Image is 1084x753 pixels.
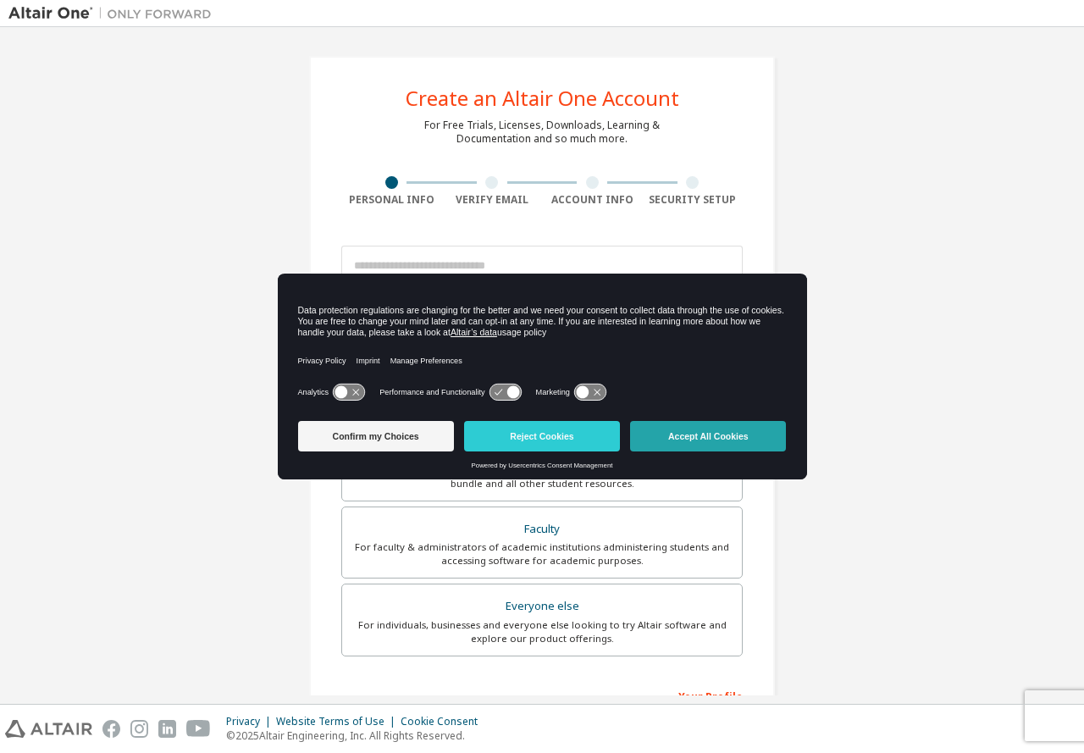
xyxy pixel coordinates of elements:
[186,720,211,738] img: youtube.svg
[352,618,732,645] div: For individuals, businesses and everyone else looking to try Altair software and explore our prod...
[352,518,732,541] div: Faculty
[8,5,220,22] img: Altair One
[5,720,92,738] img: altair_logo.svg
[226,715,276,728] div: Privacy
[226,728,488,743] p: © 2025 Altair Engineering, Inc. All Rights Reserved.
[542,193,643,207] div: Account Info
[442,193,543,207] div: Verify Email
[130,720,148,738] img: instagram.svg
[643,193,744,207] div: Security Setup
[352,595,732,618] div: Everyone else
[341,193,442,207] div: Personal Info
[341,682,743,709] div: Your Profile
[401,715,488,728] div: Cookie Consent
[158,720,176,738] img: linkedin.svg
[406,88,679,108] div: Create an Altair One Account
[276,715,401,728] div: Website Terms of Use
[352,540,732,568] div: For faculty & administrators of academic institutions administering students and accessing softwa...
[102,720,120,738] img: facebook.svg
[424,119,660,146] div: For Free Trials, Licenses, Downloads, Learning & Documentation and so much more.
